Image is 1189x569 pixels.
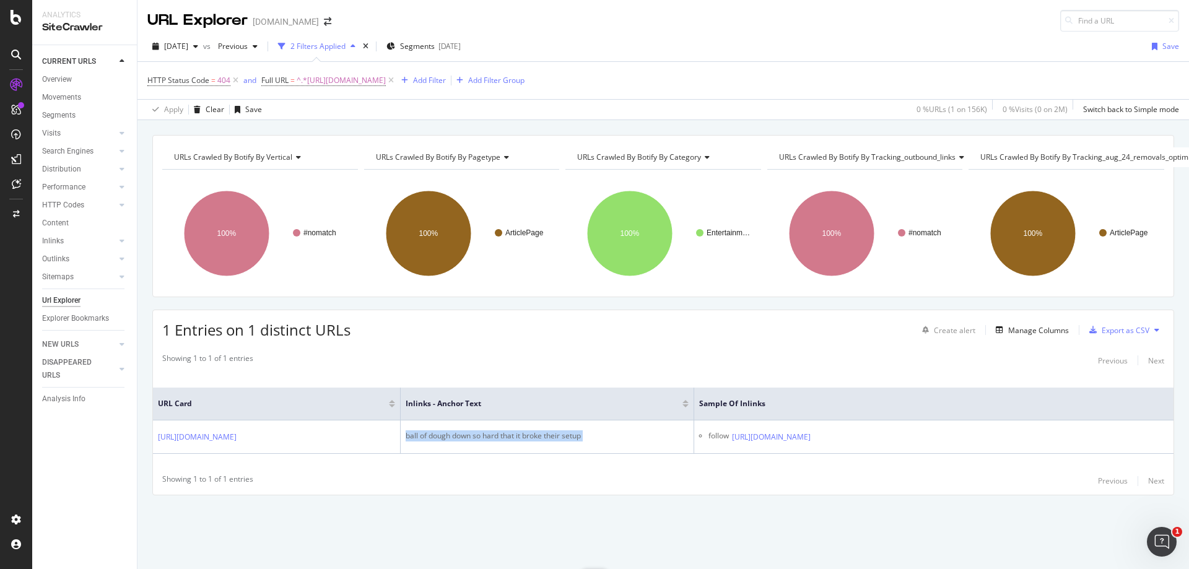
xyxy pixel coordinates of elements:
[42,10,127,20] div: Analytics
[1078,100,1179,119] button: Switch back to Simple mode
[1162,41,1179,51] div: Save
[42,55,96,68] div: CURRENT URLS
[213,41,248,51] span: Previous
[42,55,116,68] a: CURRENT URLS
[162,319,351,340] span: 1 Entries on 1 distinct URLs
[217,229,237,238] text: 100%
[707,228,750,237] text: Entertainm…
[1003,104,1068,115] div: 0 % Visits ( 0 on 2M )
[364,180,560,287] svg: A chart.
[1098,476,1128,486] div: Previous
[164,41,188,51] span: 2025 Aug. 9th
[1110,228,1148,237] text: ArticlePage
[1098,353,1128,368] button: Previous
[245,104,262,115] div: Save
[1148,353,1164,368] button: Next
[969,180,1164,287] div: A chart.
[699,398,1150,409] span: Sample of Inlinks
[777,147,974,167] h4: URLs Crawled By Botify By tracking_outbound_links
[42,127,61,140] div: Visits
[42,181,85,194] div: Performance
[708,430,729,443] div: follow
[42,145,94,158] div: Search Engines
[42,294,81,307] div: Url Explorer
[42,145,116,158] a: Search Engines
[406,430,689,441] div: ball of dough down so hard that it broke their setup
[42,127,116,140] a: Visits
[42,356,116,382] a: DISAPPEARED URLS
[917,104,987,115] div: 0 % URLs ( 1 on 156K )
[158,398,386,409] span: URL Card
[42,199,116,212] a: HTTP Codes
[42,312,128,325] a: Explorer Bookmarks
[1148,355,1164,366] div: Next
[162,180,358,287] svg: A chart.
[42,73,72,86] div: Overview
[273,37,360,56] button: 2 Filters Applied
[213,37,263,56] button: Previous
[438,41,461,51] div: [DATE]
[1148,474,1164,489] button: Next
[42,356,105,382] div: DISAPPEARED URLS
[324,17,331,26] div: arrow-right-arrow-left
[42,91,81,104] div: Movements
[189,100,224,119] button: Clear
[1008,325,1069,336] div: Manage Columns
[174,152,292,162] span: URLs Crawled By Botify By vertical
[42,271,74,284] div: Sitemaps
[42,109,128,122] a: Segments
[211,75,216,85] span: =
[42,20,127,35] div: SiteCrawler
[42,163,81,176] div: Distribution
[42,271,116,284] a: Sitemaps
[577,152,701,162] span: URLs Crawled By Botify By category
[147,75,209,85] span: HTTP Status Code
[243,74,256,86] button: and
[42,253,116,266] a: Outlinks
[908,228,941,237] text: #nomatch
[42,338,79,351] div: NEW URLS
[1098,474,1128,489] button: Previous
[172,147,347,167] h4: URLs Crawled By Botify By vertical
[565,180,761,287] div: A chart.
[42,294,128,307] a: Url Explorer
[42,338,116,351] a: NEW URLS
[42,217,128,230] a: Content
[1102,325,1149,336] div: Export as CSV
[230,100,262,119] button: Save
[147,100,183,119] button: Apply
[400,41,435,51] span: Segments
[822,229,841,238] text: 100%
[406,398,664,409] span: Inlinks - Anchor Text
[451,73,525,88] button: Add Filter Group
[42,235,64,248] div: Inlinks
[1024,229,1043,238] text: 100%
[376,152,500,162] span: URLs Crawled By Botify By pagetype
[396,73,446,88] button: Add Filter
[1172,527,1182,537] span: 1
[303,228,336,237] text: #nomatch
[42,235,116,248] a: Inlinks
[1147,37,1179,56] button: Save
[1147,527,1177,557] iframe: Intercom live chat
[42,109,76,122] div: Segments
[243,75,256,85] div: and
[42,312,109,325] div: Explorer Bookmarks
[290,75,295,85] span: =
[42,217,69,230] div: Content
[203,41,213,51] span: vs
[42,181,116,194] a: Performance
[158,431,237,443] a: [URL][DOMAIN_NAME]
[253,15,319,28] div: [DOMAIN_NAME]
[917,320,975,340] button: Create alert
[147,10,248,31] div: URL Explorer
[42,73,128,86] a: Overview
[42,253,69,266] div: Outlinks
[621,229,640,238] text: 100%
[767,180,963,287] svg: A chart.
[42,393,128,406] a: Analysis Info
[1084,320,1149,340] button: Export as CSV
[419,229,438,238] text: 100%
[42,91,128,104] a: Movements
